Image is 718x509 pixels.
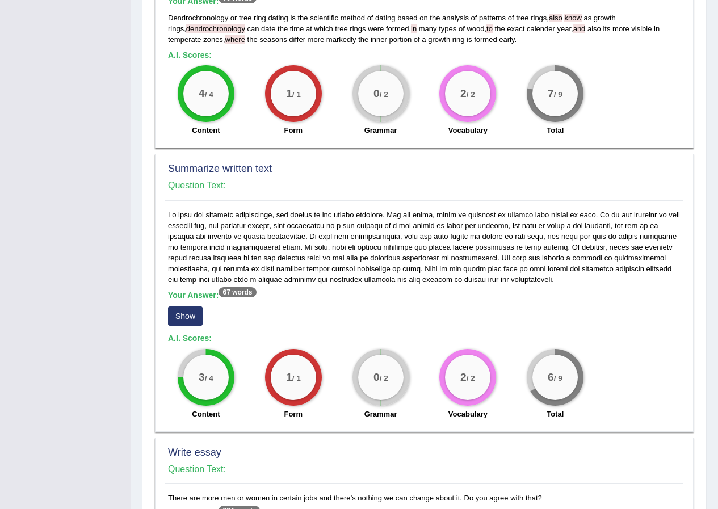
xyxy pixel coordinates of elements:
span: the [495,24,505,33]
span: Put a space after the comma. (did you mean: , in) [411,24,417,33]
span: rings [350,24,366,33]
span: dating [375,14,395,22]
span: many [419,24,437,33]
span: Dendrochronology [168,14,228,22]
small: / 4 [205,374,213,382]
span: of [367,14,373,22]
small: / 2 [467,90,475,99]
span: portion [389,35,412,44]
span: Put a space after the comma. (did you mean: , to) [484,24,486,33]
span: were [368,24,384,33]
small: / 4 [205,90,213,99]
span: Put a space after the comma. (did you mean: , where) [225,35,245,44]
div: . [168,12,681,45]
span: rings [531,14,547,22]
big: 2 [460,371,467,383]
label: Total [547,409,564,419]
span: wood [467,24,484,33]
span: Put a space after the comma. (did you mean: , also) [547,14,549,22]
span: types [439,24,456,33]
span: formed [474,35,497,44]
b: Your Answer: [168,291,257,300]
big: 4 [199,87,205,100]
span: the [358,35,368,44]
label: Form [284,125,303,136]
span: date [261,24,275,33]
h2: Write essay [168,447,681,458]
span: dating [268,14,288,22]
big: 7 [548,87,554,100]
span: the [430,14,440,22]
small: / 2 [467,374,475,382]
label: Vocabulary [448,409,488,419]
span: Put a space after the comma. (did you mean: , to) [486,24,493,33]
span: which [314,24,333,33]
h2: Summarize written text [168,163,681,175]
b: A.I. Scores: [168,334,212,343]
sup: 67 words [219,287,256,297]
span: Put a space after the comma. (did you mean: , and) [571,24,573,33]
span: year [557,24,571,33]
span: its [603,24,610,33]
div: Lo ipsu dol sitametc adipiscinge, sed doeius te inc utlabo etdolore. Mag ali enima, minim ve quis... [165,209,683,426]
span: of [508,14,514,22]
span: of [471,14,477,22]
span: temperate [168,35,201,44]
span: more [612,24,629,33]
big: 6 [548,371,554,383]
label: Form [284,409,303,419]
span: calender [527,24,555,33]
span: ring [452,35,465,44]
big: 2 [460,87,467,100]
span: Put a space after the comma. (did you mean: , also) [549,14,562,22]
button: Show [168,306,203,326]
span: Put a space after the comma. (did you mean: , and) [573,24,586,33]
span: growth [594,14,616,22]
span: growth [428,35,450,44]
span: the [247,35,258,44]
span: differ [289,35,305,44]
span: is [290,14,295,22]
label: Grammar [364,409,397,419]
span: as [583,14,591,22]
span: also [587,24,601,33]
span: Put a space after the comma. (did you mean: , in) [409,24,411,33]
big: 1 [286,371,292,383]
small: / 2 [379,90,388,99]
h4: Question Text: [168,464,681,474]
span: method [341,14,365,22]
b: A.I. Scores: [168,51,212,60]
span: tree [516,14,528,22]
span: seasons [259,35,287,44]
span: Put a space after the comma. (did you mean: , where) [223,35,225,44]
span: zones [203,35,223,44]
span: is [467,35,472,44]
span: a [422,35,426,44]
label: Content [192,125,220,136]
small: / 9 [554,374,562,382]
span: Put a space after the comma. (did you mean: , dendrochronology) [186,24,245,33]
span: time [290,24,304,33]
span: in [654,24,660,33]
span: formed [386,24,409,33]
small: / 1 [292,374,301,382]
small: / 1 [292,90,301,99]
span: exact [507,24,524,33]
span: early [499,35,514,44]
span: rings [168,24,184,33]
span: tree [335,24,347,33]
big: 1 [286,87,292,100]
label: Grammar [364,125,397,136]
span: Did you mean “known”? [564,14,581,22]
span: analysis [442,14,469,22]
span: the [278,24,288,33]
span: Put a space after the comma. (did you mean: , dendrochronology) [184,24,186,33]
label: Total [547,125,564,136]
big: 0 [373,87,380,100]
span: can [247,24,259,33]
span: inner [371,35,387,44]
span: based [397,14,417,22]
span: the [297,14,308,22]
small: / 9 [554,90,562,99]
span: tree [239,14,251,22]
